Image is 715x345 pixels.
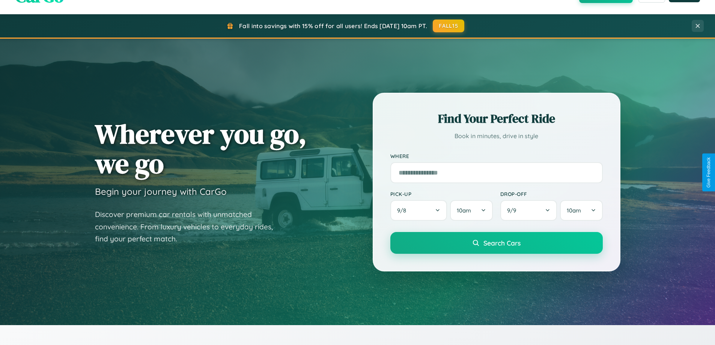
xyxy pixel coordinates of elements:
span: 10am [457,207,471,214]
button: Search Cars [390,232,603,254]
span: Fall into savings with 15% off for all users! Ends [DATE] 10am PT. [239,22,427,30]
button: 9/9 [500,200,557,221]
h3: Begin your journey with CarGo [95,186,227,197]
label: Pick-up [390,191,493,197]
button: 9/8 [390,200,447,221]
h1: Wherever you go, we go [95,119,307,178]
button: 10am [450,200,492,221]
div: Give Feedback [706,157,711,188]
span: 9 / 8 [397,207,410,214]
button: 10am [560,200,602,221]
p: Discover premium car rentals with unmatched convenience. From luxury vehicles to everyday rides, ... [95,208,283,245]
span: 9 / 9 [507,207,520,214]
label: Where [390,153,603,159]
span: Search Cars [483,239,521,247]
button: FALL15 [433,20,464,32]
span: 10am [567,207,581,214]
h2: Find Your Perfect Ride [390,110,603,127]
label: Drop-off [500,191,603,197]
p: Book in minutes, drive in style [390,131,603,142]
